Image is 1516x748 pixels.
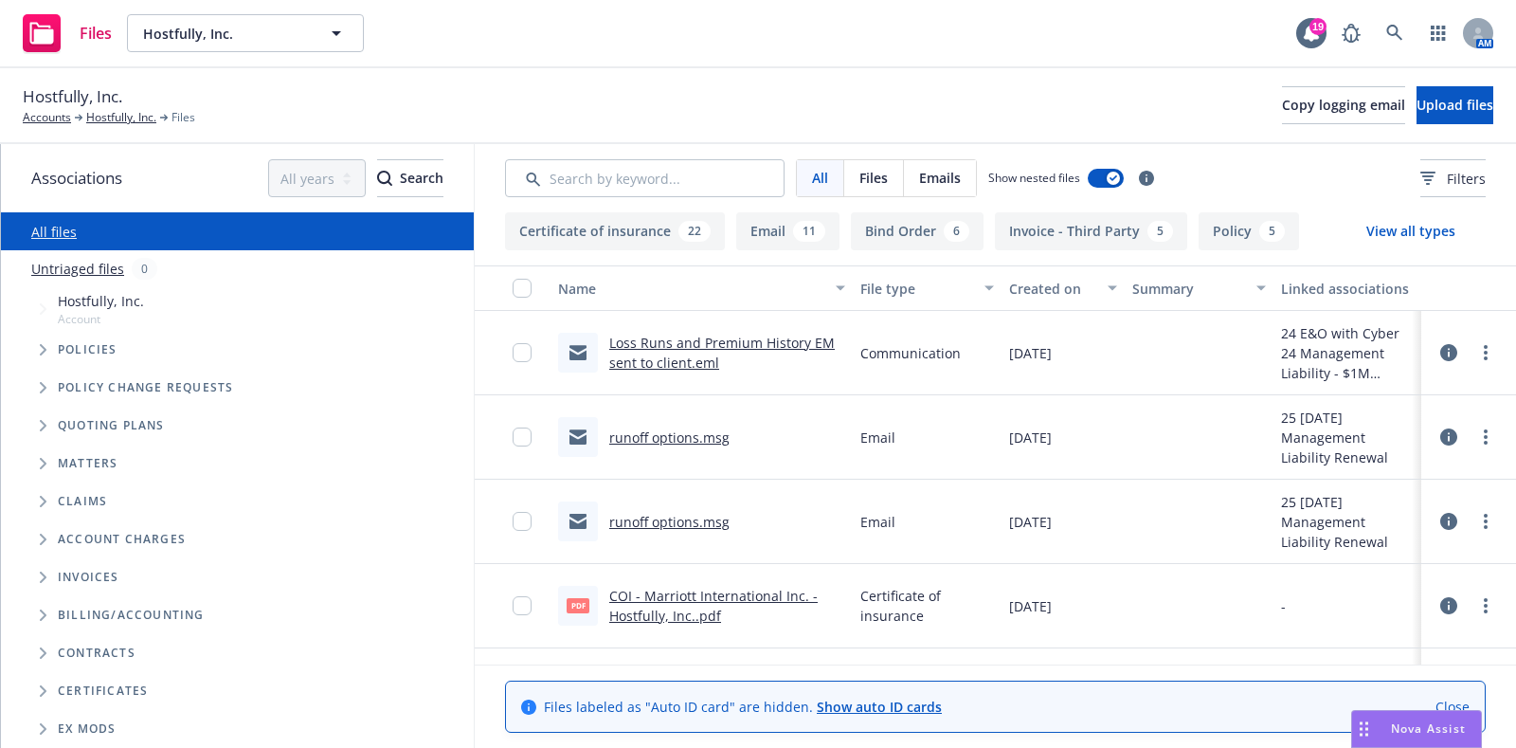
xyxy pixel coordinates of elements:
[58,382,233,393] span: Policy change requests
[58,572,119,583] span: Invoices
[58,610,205,621] span: Billing/Accounting
[1352,711,1376,747] div: Drag to move
[513,596,532,615] input: Toggle Row Selected
[58,420,165,431] span: Quoting plans
[31,259,124,279] a: Untriaged files
[58,344,117,356] span: Policies
[1009,512,1052,532] span: [DATE]
[860,279,972,299] div: File type
[513,279,532,298] input: Select all
[1474,426,1497,448] a: more
[860,586,993,626] span: Certificate of insurance
[132,258,157,280] div: 0
[1420,169,1486,189] span: Filters
[1281,408,1414,467] div: 25 [DATE] Management Liability Renewal
[1009,596,1052,616] span: [DATE]
[171,109,195,126] span: Files
[58,291,144,311] span: Hostfully, Inc.
[678,221,711,242] div: 22
[853,265,1001,311] button: File type
[1332,14,1370,52] a: Report a Bug
[1281,596,1286,616] div: -
[1009,428,1052,447] span: [DATE]
[812,168,828,188] span: All
[1199,212,1299,250] button: Policy
[944,221,969,242] div: 6
[1273,265,1421,311] button: Linked associations
[58,648,135,659] span: Contracts
[1419,14,1457,52] a: Switch app
[23,109,71,126] a: Accounts
[513,343,532,362] input: Toggle Row Selected
[1259,221,1285,242] div: 5
[558,279,824,299] div: Name
[609,334,835,372] a: Loss Runs and Premium History EM sent to client.eml
[609,587,818,625] a: COI - Marriott International Inc. - Hostfully, Inc..pdf
[567,598,589,612] span: pdf
[1282,86,1405,124] button: Copy logging email
[919,168,961,188] span: Emails
[1282,96,1405,114] span: Copy logging email
[58,534,186,545] span: Account charges
[550,265,853,311] button: Name
[1417,86,1493,124] button: Upload files
[1351,710,1482,748] button: Nova Assist
[1474,594,1497,617] a: more
[609,513,730,531] a: runoff options.msg
[995,212,1187,250] button: Invoice - Third Party
[377,171,392,186] svg: Search
[86,109,156,126] a: Hostfully, Inc.
[127,14,364,52] button: Hostfully, Inc.
[505,212,725,250] button: Certificate of insurance
[851,212,984,250] button: Bind Order
[58,723,116,735] span: Ex Mods
[58,458,117,469] span: Matters
[1435,697,1470,717] a: Close
[513,428,532,447] input: Toggle Row Selected
[15,7,119,60] a: Files
[544,697,942,717] span: Files labeled as "Auto ID card" are hidden.
[1281,492,1414,552] div: 25 [DATE] Management Liability Renewal
[1132,279,1244,299] div: Summary
[736,212,839,250] button: Email
[80,26,112,41] span: Files
[1376,14,1414,52] a: Search
[1391,721,1466,737] span: Nova Assist
[377,160,443,196] div: Search
[1281,323,1414,343] div: 24 E&O with Cyber
[58,496,107,507] span: Claims
[859,168,888,188] span: Files
[860,343,961,363] span: Communication
[1336,212,1486,250] button: View all types
[143,24,307,44] span: Hostfully, Inc.
[31,166,122,191] span: Associations
[58,311,144,327] span: Account
[505,159,785,197] input: Search by keyword...
[1474,341,1497,364] a: more
[609,429,730,447] a: runoff options.msg
[1417,96,1493,114] span: Upload files
[1,287,474,596] div: Tree Example
[1309,18,1326,35] div: 19
[1474,510,1497,533] a: more
[1009,279,1096,299] div: Created on
[1447,169,1486,189] span: Filters
[31,223,77,241] a: All files
[1281,279,1414,299] div: Linked associations
[1002,265,1125,311] button: Created on
[513,512,532,531] input: Toggle Row Selected
[988,170,1080,186] span: Show nested files
[1281,343,1414,383] div: 24 Management Liability - $1M D&O-$1M EPL
[817,698,942,716] a: Show auto ID cards
[1147,221,1173,242] div: 5
[860,428,895,447] span: Email
[58,685,148,697] span: Certificates
[23,84,122,109] span: Hostfully, Inc.
[1420,159,1486,197] button: Filters
[860,512,895,532] span: Email
[1125,265,1272,311] button: Summary
[1009,343,1052,363] span: [DATE]
[793,221,825,242] div: 11
[377,159,443,197] button: SearchSearch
